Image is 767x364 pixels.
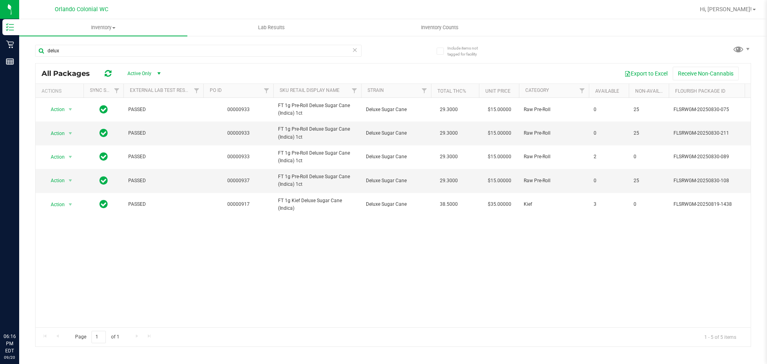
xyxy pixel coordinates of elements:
span: 0 [634,153,664,161]
span: Hi, [PERSON_NAME]! [700,6,752,12]
span: Raw Pre-Roll [524,177,584,185]
span: 29.3000 [436,104,462,115]
span: 25 [634,106,664,113]
button: Export to Excel [619,67,673,80]
span: 38.5000 [436,199,462,210]
a: Filter [418,84,431,97]
inline-svg: Reports [6,58,14,66]
span: FLSRWGM-20250830-211 [674,129,752,137]
span: Clear [352,45,358,55]
span: 29.3000 [436,127,462,139]
a: Category [525,88,549,93]
span: Inventory [19,24,187,31]
input: Search Package ID, Item Name, SKU, Lot or Part Number... [35,45,362,57]
a: 00000933 [227,107,250,112]
span: 25 [634,177,664,185]
a: SKU Retail Display Name [280,88,340,93]
a: Flourish Package ID [675,88,725,94]
a: 00000933 [227,154,250,159]
inline-svg: Retail [6,40,14,48]
span: 0 [594,177,624,185]
a: Sync Status [90,88,121,93]
span: FT 1g Pre-Roll Deluxe Sugar Cane (Indica) 1ct [278,149,356,165]
a: 00000933 [227,130,250,136]
span: $15.00000 [484,127,515,139]
span: select [66,175,76,186]
span: Action [44,199,65,210]
div: Actions [42,88,80,94]
span: Deluxe Sugar Cane [366,153,426,161]
span: PASSED [128,177,199,185]
span: Deluxe Sugar Cane [366,201,426,208]
span: 0 [594,106,624,113]
span: Lab Results [247,24,296,31]
span: Deluxe Sugar Cane [366,177,426,185]
a: Inventory Counts [356,19,524,36]
span: PASSED [128,129,199,137]
span: In Sync [99,151,108,162]
a: Filter [110,84,123,97]
span: Deluxe Sugar Cane [366,106,426,113]
span: Include items not tagged for facility [447,45,487,57]
p: 06:16 PM EDT [4,333,16,354]
a: Lab Results [187,19,356,36]
span: Action [44,151,65,163]
span: Raw Pre-Roll [524,153,584,161]
a: Total THC% [437,88,466,94]
iframe: Resource center unread badge [24,299,33,308]
span: FLSRWGM-20250819-1438 [674,201,752,208]
span: In Sync [99,175,108,186]
span: PASSED [128,106,199,113]
span: 29.3000 [436,175,462,187]
a: PO ID [210,88,222,93]
span: Action [44,128,65,139]
span: Orlando Colonial WC [55,6,108,13]
inline-svg: Inventory [6,23,14,31]
span: FT 1g Pre-Roll Deluxe Sugar Cane (Indica) 1ct [278,125,356,141]
a: Non-Available [635,88,671,94]
a: 00000917 [227,201,250,207]
a: Filter [348,84,361,97]
span: FT 1g Pre-Roll Deluxe Sugar Cane (Indica) 1ct [278,173,356,188]
span: Kief [524,201,584,208]
span: FLSRWGM-20250830-089 [674,153,752,161]
span: All Packages [42,69,98,78]
a: Available [595,88,619,94]
span: $15.00000 [484,104,515,115]
a: Filter [576,84,589,97]
a: Strain [368,88,384,93]
span: 3 [594,201,624,208]
span: In Sync [99,127,108,139]
span: PASSED [128,201,199,208]
span: select [66,128,76,139]
span: FLSRWGM-20250830-075 [674,106,752,113]
a: Filter [190,84,203,97]
span: $15.00000 [484,175,515,187]
span: $35.00000 [484,199,515,210]
span: select [66,151,76,163]
p: 09/20 [4,354,16,360]
span: 25 [634,129,664,137]
span: 1 - 5 of 5 items [698,331,743,343]
a: Unit Price [485,88,511,94]
a: Inventory [19,19,187,36]
input: 1 [91,331,106,343]
span: In Sync [99,104,108,115]
button: Receive Non-Cannabis [673,67,739,80]
span: PASSED [128,153,199,161]
span: FT 1g Kief Deluxe Sugar Cane (Indica) [278,197,356,212]
iframe: Resource center [8,300,32,324]
span: 2 [594,153,624,161]
span: Inventory Counts [410,24,469,31]
span: select [66,199,76,210]
span: Action [44,175,65,186]
span: Action [44,104,65,115]
span: 29.3000 [436,151,462,163]
span: In Sync [99,199,108,210]
a: Filter [260,84,273,97]
span: 0 [594,129,624,137]
a: 00000937 [227,178,250,183]
a: External Lab Test Result [130,88,193,93]
span: 0 [634,201,664,208]
span: $15.00000 [484,151,515,163]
